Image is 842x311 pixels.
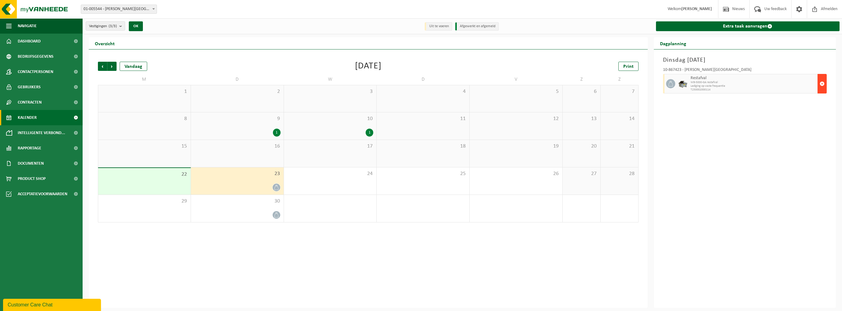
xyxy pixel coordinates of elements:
[194,88,281,95] span: 2
[623,64,634,69] span: Print
[566,143,597,150] span: 20
[101,115,188,122] span: 8
[473,170,559,177] span: 26
[194,143,281,150] span: 16
[473,88,559,95] span: 5
[604,170,635,177] span: 28
[194,198,281,205] span: 30
[3,298,102,311] iframe: chat widget
[691,84,816,88] span: Lediging op vaste frequentie
[380,170,466,177] span: 25
[380,143,466,150] span: 18
[18,186,67,202] span: Acceptatievoorwaarden
[566,170,597,177] span: 27
[681,7,712,11] strong: [PERSON_NAME]
[18,95,42,110] span: Contracten
[273,129,281,137] div: 1
[18,125,65,141] span: Intelligente verbond...
[604,115,635,122] span: 14
[425,22,452,31] li: Uit te voeren
[473,143,559,150] span: 19
[691,88,816,92] span: T250002000114
[18,18,37,34] span: Navigatie
[81,5,157,14] span: 01-005544 - JOFRAVAN - ELVERDINGE
[380,115,466,122] span: 11
[691,76,816,81] span: Restafval
[194,115,281,122] span: 9
[287,170,374,177] span: 24
[691,81,816,84] span: WB-5000-GA restafval
[663,68,827,74] div: 10-867423 - [PERSON_NAME][GEOGRAPHIC_DATA]
[18,141,41,156] span: Rapportage
[678,79,687,88] img: WB-5000-GAL-GY-01
[455,22,499,31] li: Afgewerkt en afgemeld
[18,110,37,125] span: Kalender
[86,21,125,31] button: Vestigingen(3/3)
[380,88,466,95] span: 4
[89,37,121,49] h2: Overzicht
[109,24,117,28] count: (3/3)
[81,5,157,13] span: 01-005544 - JOFRAVAN - ELVERDINGE
[566,88,597,95] span: 6
[654,37,692,49] h2: Dagplanning
[355,62,382,71] div: [DATE]
[18,34,41,49] span: Dashboard
[284,74,377,85] td: W
[377,74,470,85] td: D
[470,74,563,85] td: V
[101,143,188,150] span: 15
[656,21,840,31] a: Extra taak aanvragen
[18,171,46,186] span: Product Shop
[98,62,107,71] span: Vorige
[107,62,117,71] span: Volgende
[18,156,44,171] span: Documenten
[194,170,281,177] span: 23
[287,88,374,95] span: 3
[98,74,191,85] td: M
[101,198,188,205] span: 29
[18,79,41,95] span: Gebruikers
[18,64,53,79] span: Contactpersonen
[18,49,54,64] span: Bedrijfsgegevens
[563,74,601,85] td: Z
[287,115,374,122] span: 10
[604,88,635,95] span: 7
[366,129,373,137] div: 1
[191,74,284,85] td: D
[129,21,143,31] button: OK
[120,62,147,71] div: Vandaag
[89,22,117,31] span: Vestigingen
[473,115,559,122] span: 12
[566,115,597,122] span: 13
[101,171,188,178] span: 22
[618,62,639,71] a: Print
[663,56,827,65] h3: Dinsdag [DATE]
[101,88,188,95] span: 1
[287,143,374,150] span: 17
[604,143,635,150] span: 21
[601,74,639,85] td: Z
